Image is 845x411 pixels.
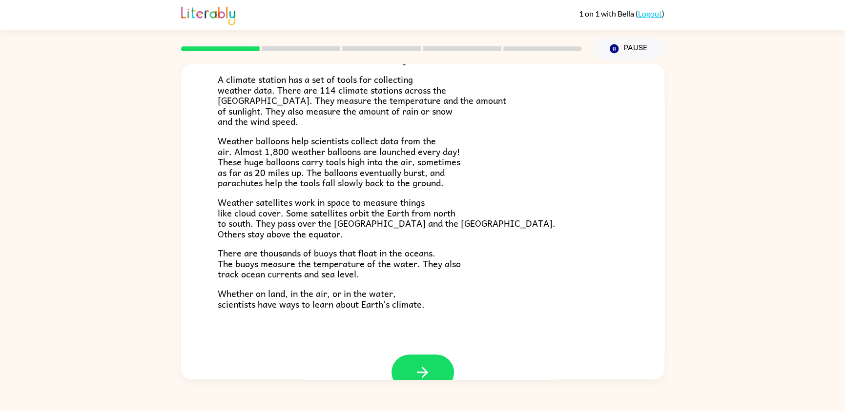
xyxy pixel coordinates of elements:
[594,38,664,60] button: Pause
[218,195,556,241] span: Weather satellites work in space to measure things like cloud cover. Some satellites orbit the Ea...
[218,246,461,281] span: There are thousands of buoys that float in the oceans. The buoys measure the temperature of the w...
[181,4,235,25] img: Literably
[218,286,425,311] span: Whether on land, in the air, or in the water, scientists have ways to learn about Earth’s climate.
[579,9,636,18] span: 1 on 1 with Bella
[638,9,662,18] a: Logout
[218,134,460,190] span: Weather balloons help scientists collect data from the air. Almost 1,800 weather balloons are lau...
[218,72,506,128] span: A climate station has a set of tools for collecting weather data. There are 114 climate stations ...
[579,9,664,18] div: ( )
